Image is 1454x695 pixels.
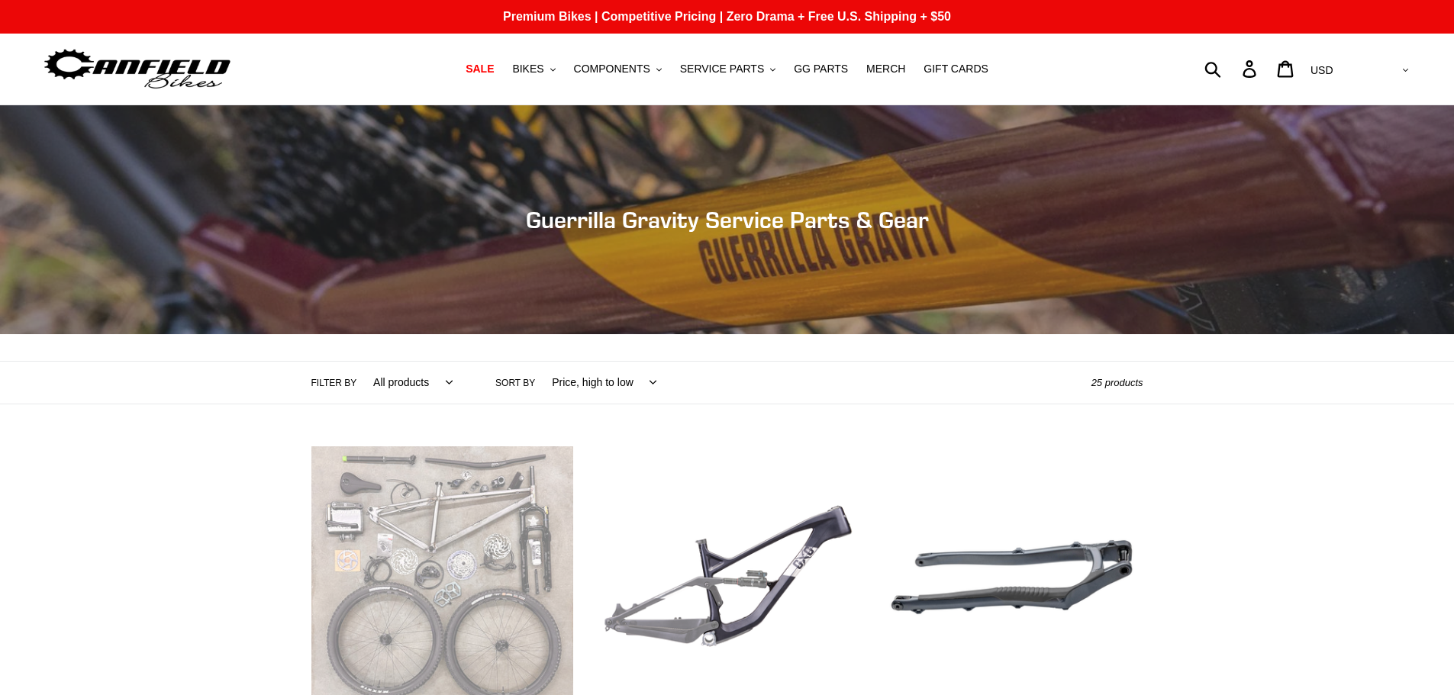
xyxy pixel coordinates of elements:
span: GIFT CARDS [924,63,988,76]
button: SERVICE PARTS [672,59,783,79]
input: Search [1213,52,1252,85]
a: GIFT CARDS [916,59,996,79]
span: GG PARTS [794,63,848,76]
span: Guerrilla Gravity Service Parts & Gear [526,206,929,233]
span: 25 products [1091,377,1143,388]
span: SERVICE PARTS [680,63,764,76]
a: MERCH [859,59,913,79]
img: Canfield Bikes [42,45,233,93]
a: SALE [458,59,501,79]
span: COMPONENTS [574,63,650,76]
span: MERCH [866,63,905,76]
span: BIKES [512,63,543,76]
button: BIKES [505,59,563,79]
label: Sort by [495,376,535,390]
button: COMPONENTS [566,59,669,79]
span: SALE [466,63,494,76]
a: GG PARTS [786,59,856,79]
label: Filter by [311,376,357,390]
